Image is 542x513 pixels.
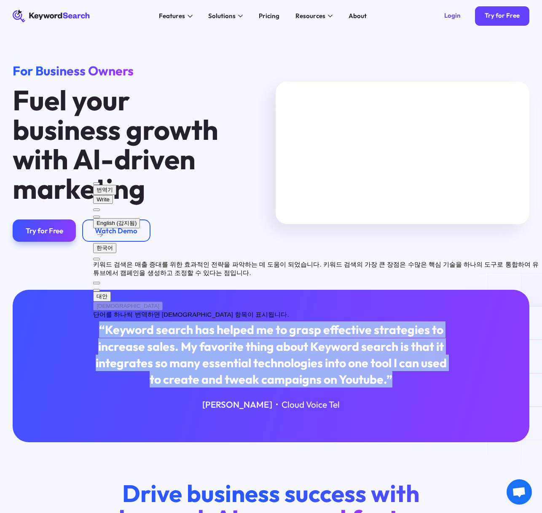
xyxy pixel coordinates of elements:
div: Login [444,12,461,20]
div: Try for Free [26,226,63,235]
div: 채팅 열기 [507,479,532,505]
div: “Keyword search has helped me to grasp effective strategies to increase sales. My favorite thing ... [92,321,450,387]
a: Try for Free [475,6,529,25]
a: Pricing [254,10,284,22]
div: Features [159,11,185,21]
a: Login [435,6,470,25]
div: Solutions [208,11,236,21]
a: About [344,10,372,22]
span: For Business Owners [13,63,134,79]
div: About [349,11,367,21]
div: Resources [295,11,325,21]
h1: Fuel your business growth with AI-driven marketing [13,85,242,204]
div: Pricing [259,11,279,21]
div: [PERSON_NAME] [202,398,272,410]
div: Cloud Voice Tel [282,398,340,410]
div: Try for Free [485,12,520,20]
a: Try for Free [13,219,76,242]
iframe: KeywordSearch Homepage Welcome [276,82,529,224]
